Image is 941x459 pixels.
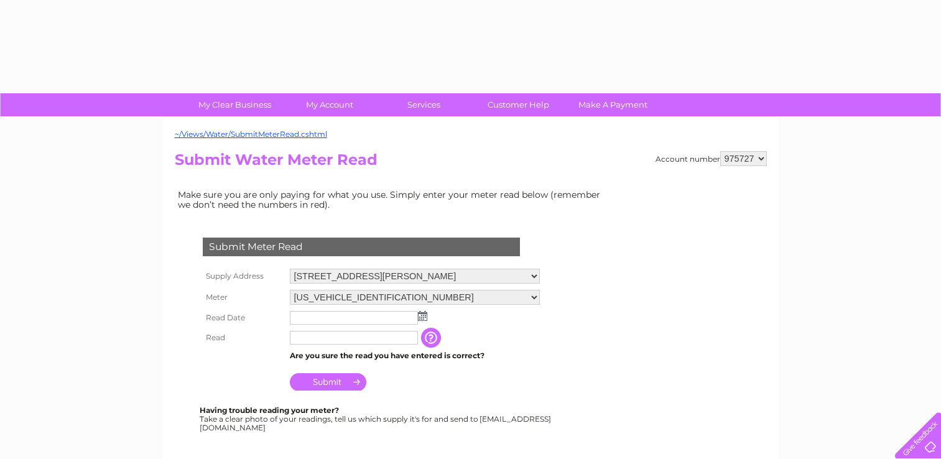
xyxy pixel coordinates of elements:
[200,266,287,287] th: Supply Address
[562,93,664,116] a: Make A Payment
[287,348,543,364] td: Are you sure the read you have entered is correct?
[200,406,553,432] div: Take a clear photo of your readings, tell us which supply it's for and send to [EMAIL_ADDRESS][DO...
[183,93,286,116] a: My Clear Business
[373,93,475,116] a: Services
[656,151,767,166] div: Account number
[175,129,327,139] a: ~/Views/Water/SubmitMeterRead.cshtml
[175,187,610,213] td: Make sure you are only paying for what you use. Simply enter your meter read below (remember we d...
[467,93,570,116] a: Customer Help
[175,151,767,175] h2: Submit Water Meter Read
[200,287,287,308] th: Meter
[290,373,366,391] input: Submit
[278,93,381,116] a: My Account
[200,328,287,348] th: Read
[421,328,443,348] input: Information
[200,308,287,328] th: Read Date
[203,238,520,256] div: Submit Meter Read
[418,311,427,321] img: ...
[200,406,339,415] b: Having trouble reading your meter?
